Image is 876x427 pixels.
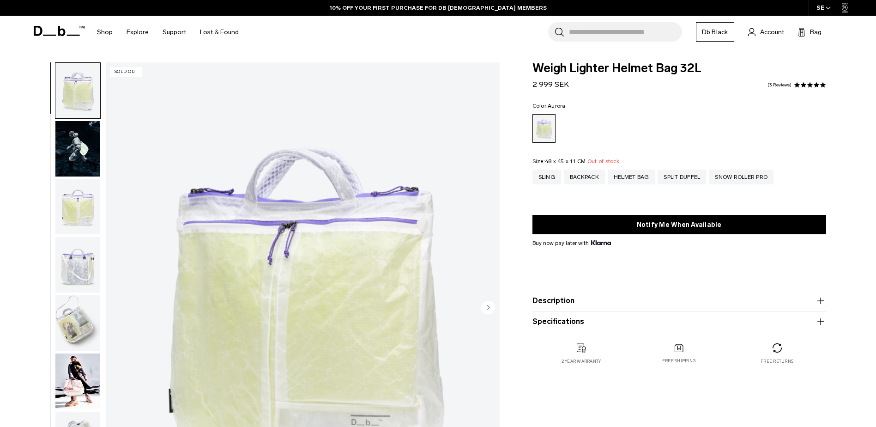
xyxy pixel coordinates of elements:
[532,295,826,306] button: Description
[591,240,611,245] img: {"height" => 20, "alt" => "Klarna"}
[55,295,101,351] button: Weigh_Lighter_Helmet_Bag_32L_4.png
[562,358,601,365] p: 2 year warranty
[110,67,142,77] p: Sold Out
[200,16,239,49] a: Lost & Found
[548,103,566,109] span: Aurora
[810,27,822,37] span: Bag
[55,179,100,235] img: Weigh_Lighter_Helmet_Bag_32L_2.png
[55,295,100,351] img: Weigh_Lighter_Helmet_Bag_32L_4.png
[55,237,101,293] button: Weigh_Lighter_Helmet_Bag_32L_3.png
[55,121,100,177] img: Weigh_Lighter_Helmetbag_32L_Lifestyle.png
[163,16,186,49] a: Support
[798,26,822,37] button: Bag
[709,170,773,184] a: Snow Roller Pro
[564,170,605,184] a: Backpack
[696,22,734,42] a: Db Black
[55,179,101,235] button: Weigh_Lighter_Helmet_Bag_32L_2.png
[481,300,495,316] button: Next slide
[55,63,100,118] img: Weigh_Lighter_Helmet_Bag_32L_1.png
[545,158,586,165] span: 48 x 45 x 11 CM
[55,121,101,177] button: Weigh_Lighter_Helmetbag_32L_Lifestyle.png
[587,158,619,165] span: Out of stock
[767,83,791,87] a: 3 reviews
[748,26,784,37] a: Account
[532,114,556,143] a: Aurora
[608,170,655,184] a: Helmet Bag
[127,16,149,49] a: Explore
[532,239,611,247] span: Buy now pay later with
[532,215,826,234] button: Notify Me When Available
[532,159,619,164] legend: Size:
[662,358,696,364] p: Free shipping
[532,80,569,89] span: 2 999 SEK
[330,4,547,12] a: 10% OFF YOUR FIRST PURCHASE FOR DB [DEMOGRAPHIC_DATA] MEMBERS
[90,16,246,49] nav: Main Navigation
[760,27,784,37] span: Account
[55,353,101,409] button: Weigh Lighter Helmet Bag 32L Aurora
[55,62,101,119] button: Weigh_Lighter_Helmet_Bag_32L_1.png
[55,237,100,293] img: Weigh_Lighter_Helmet_Bag_32L_3.png
[532,103,566,109] legend: Color:
[761,358,793,365] p: Free returns
[97,16,113,49] a: Shop
[658,170,706,184] a: Split Duffel
[55,354,100,409] img: Weigh Lighter Helmet Bag 32L Aurora
[532,62,826,74] span: Weigh Lighter Helmet Bag 32L
[532,170,561,184] a: Sling
[532,316,826,327] button: Specifications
